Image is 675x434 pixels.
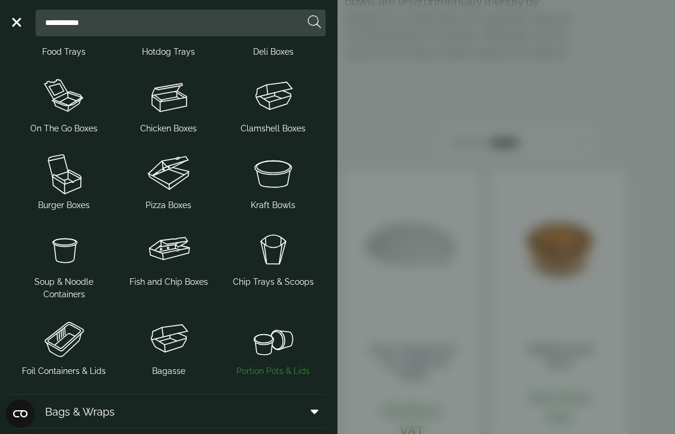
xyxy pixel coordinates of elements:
img: Chip_tray.svg [226,226,321,273]
span: Soup & Noodle Containers [17,276,112,301]
span: Bagasse [152,365,185,378]
img: SoupNsalad_bowls.svg [226,149,321,197]
button: Open CMP widget [6,400,34,428]
a: Foil Containers & Lids [17,313,112,380]
img: Foil_container.svg [17,315,112,363]
span: Chicken Boxes [140,122,197,135]
span: Pizza Boxes [146,199,191,212]
span: Portion Pots & Lids [236,365,310,378]
a: Bags & Wraps [12,395,326,428]
span: Deli Boxes [253,46,294,58]
span: Chip Trays & Scoops [233,276,314,288]
span: Clamshell Boxes [241,122,305,135]
a: Chip Trays & Scoops [226,224,321,291]
img: Pizza_boxes.svg [121,149,216,197]
a: Soup & Noodle Containers [17,224,112,303]
a: On The Go Boxes [17,70,112,137]
img: Clamshell_box.svg [121,315,216,363]
a: Bagasse [121,313,216,380]
img: SoupNoodle_container.svg [17,226,112,273]
span: Foil Containers & Lids [22,365,106,378]
a: Kraft Bowls [226,147,321,214]
img: OnTheGo_boxes.svg [17,73,112,120]
img: PortionPots.svg [226,315,321,363]
a: Portion Pots & Lids [226,313,321,380]
span: Food Trays [42,46,86,58]
a: Burger Boxes [17,147,112,214]
a: Clamshell Boxes [226,70,321,137]
span: Fish and Chip Boxes [130,276,208,288]
a: Chicken Boxes [121,70,216,137]
img: Burger_box.svg [17,149,112,197]
span: Hotdog Trays [142,46,195,58]
span: Bags & Wraps [45,404,115,420]
span: On The Go Boxes [30,122,97,135]
span: Kraft Bowls [251,199,295,212]
img: Chicken_box-1.svg [121,73,216,120]
a: Fish and Chip Boxes [121,224,216,291]
img: FishNchip_box.svg [121,226,216,273]
img: Clamshell_box.svg [226,73,321,120]
a: Pizza Boxes [121,147,216,214]
span: Burger Boxes [38,199,90,212]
